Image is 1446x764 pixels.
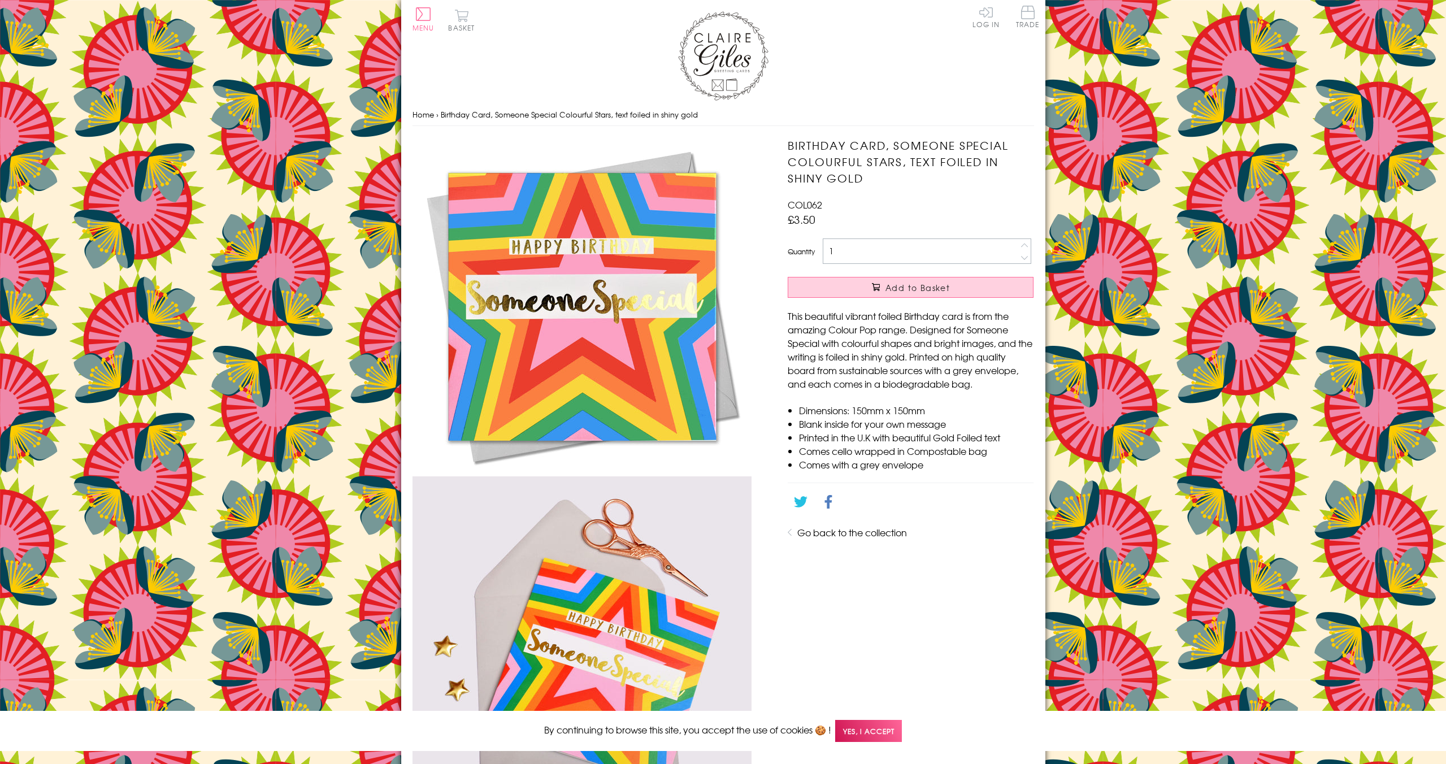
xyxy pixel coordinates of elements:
[678,11,768,101] img: Claire Giles Greetings Cards
[799,444,1034,458] li: Comes cello wrapped in Compostable bag
[972,6,1000,28] a: Log In
[1016,6,1040,28] span: Trade
[412,137,752,476] img: Birthday Card, Someone Special Colourful Stars, text foiled in shiny gold
[412,109,434,120] a: Home
[799,431,1034,444] li: Printed in the U.K with beautiful Gold Foiled text
[788,137,1034,186] h1: Birthday Card, Someone Special Colourful Stars, text foiled in shiny gold
[446,9,477,31] button: Basket
[412,23,435,33] span: Menu
[885,282,950,293] span: Add to Basket
[835,720,902,742] span: Yes, I accept
[788,277,1034,298] button: Add to Basket
[412,103,1034,127] nav: breadcrumbs
[412,7,435,31] button: Menu
[799,403,1034,417] li: Dimensions: 150mm x 150mm
[788,246,815,257] label: Quantity
[788,198,822,211] span: COL062
[441,109,698,120] span: Birthday Card, Someone Special Colourful Stars, text foiled in shiny gold
[788,309,1034,390] p: This beautiful vibrant foiled Birthday card is from the amazing Colour Pop range. Designed for So...
[788,211,815,227] span: £3.50
[799,417,1034,431] li: Blank inside for your own message
[1016,6,1040,30] a: Trade
[797,526,907,539] a: Go back to the collection
[799,458,1034,471] li: Comes with a grey envelope
[436,109,438,120] span: ›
